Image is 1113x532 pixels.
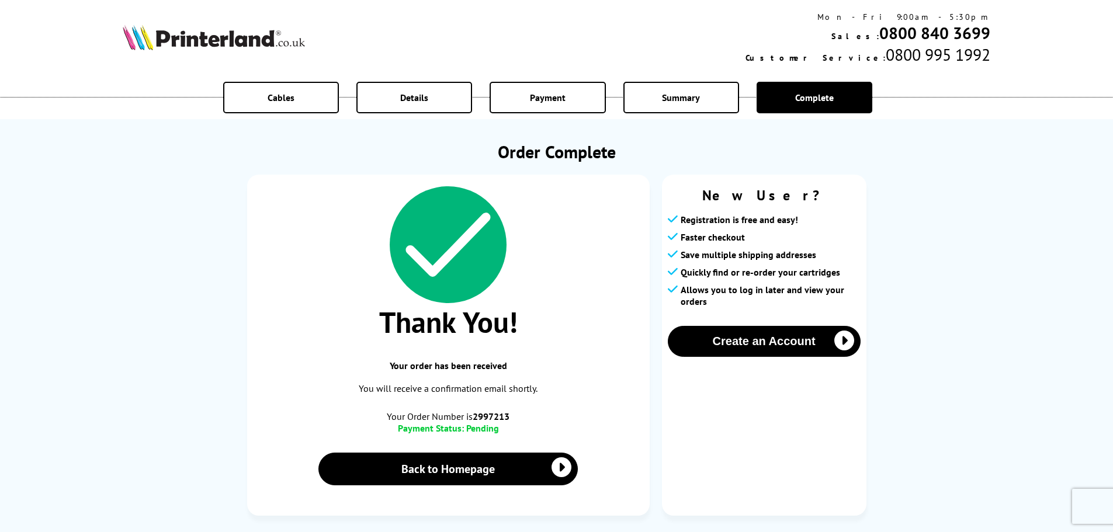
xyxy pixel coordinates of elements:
[681,231,745,243] span: Faster checkout
[795,92,834,103] span: Complete
[668,186,861,204] span: New User?
[268,92,294,103] span: Cables
[398,422,464,434] span: Payment Status:
[746,12,990,22] div: Mon - Fri 9:00am - 5:30pm
[681,214,798,225] span: Registration is free and easy!
[318,453,578,485] a: Back to Homepage
[259,381,638,397] p: You will receive a confirmation email shortly.
[681,266,840,278] span: Quickly find or re-order your cartridges
[400,92,428,103] span: Details
[247,140,866,163] h1: Order Complete
[259,303,638,341] span: Thank You!
[831,31,879,41] span: Sales:
[681,249,816,260] span: Save multiple shipping addresses
[662,92,700,103] span: Summary
[123,25,305,50] img: Printerland Logo
[746,53,886,63] span: Customer Service:
[259,360,638,371] span: Your order has been received
[466,422,499,434] span: Pending
[473,411,509,422] b: 2997213
[879,22,990,44] a: 0800 840 3699
[681,284,861,307] span: Allows you to log in later and view your orders
[886,44,990,65] span: 0800 995 1992
[668,326,861,357] button: Create an Account
[530,92,566,103] span: Payment
[259,411,638,422] span: Your Order Number is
